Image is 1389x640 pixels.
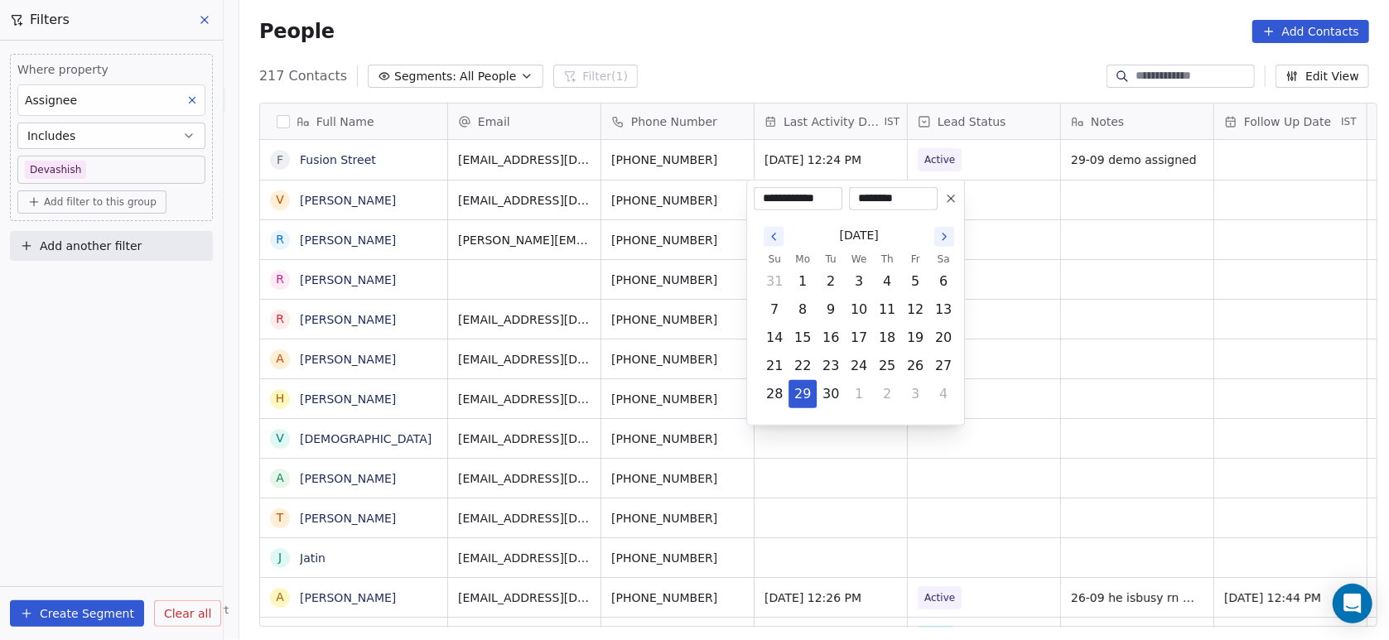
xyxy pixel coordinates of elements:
button: Sunday, August 31st, 2025 [761,268,788,295]
button: Friday, September 26th, 2025 [902,353,928,379]
button: Friday, October 3rd, 2025 [902,381,928,407]
button: Today, Monday, September 29th, 2025, selected [789,381,816,407]
button: Monday, September 1st, 2025 [789,268,816,295]
th: Sunday [760,251,789,267]
button: Wednesday, September 3rd, 2025 [846,268,872,295]
th: Monday [789,251,817,267]
button: Sunday, September 7th, 2025 [761,296,788,323]
th: Wednesday [845,251,873,267]
button: Saturday, October 4th, 2025 [930,381,957,407]
button: Tuesday, September 23rd, 2025 [817,353,844,379]
button: Wednesday, October 1st, 2025 [846,381,872,407]
th: Thursday [873,251,901,267]
button: Friday, September 5th, 2025 [902,268,928,295]
th: Friday [901,251,929,267]
button: Tuesday, September 16th, 2025 [817,325,844,351]
span: [DATE] [840,227,879,244]
button: Wednesday, September 17th, 2025 [846,325,872,351]
th: Tuesday [817,251,845,267]
button: Go to the Previous Month [764,227,784,247]
button: Tuesday, September 30th, 2025 [817,381,844,407]
button: Tuesday, September 9th, 2025 [817,296,844,323]
button: Wednesday, September 10th, 2025 [846,296,872,323]
button: Thursday, October 2nd, 2025 [874,381,900,407]
th: Saturday [929,251,957,267]
button: Thursday, September 4th, 2025 [874,268,900,295]
button: Saturday, September 13th, 2025 [930,296,957,323]
button: Thursday, September 18th, 2025 [874,325,900,351]
button: Saturday, September 27th, 2025 [930,353,957,379]
button: Sunday, September 14th, 2025 [761,325,788,351]
button: Saturday, September 6th, 2025 [930,268,957,295]
button: Thursday, September 25th, 2025 [874,353,900,379]
button: Sunday, September 21st, 2025 [761,353,788,379]
button: Monday, September 15th, 2025 [789,325,816,351]
button: Wednesday, September 24th, 2025 [846,353,872,379]
table: September 2025 [760,251,957,408]
button: Monday, September 8th, 2025 [789,296,816,323]
button: Thursday, September 11th, 2025 [874,296,900,323]
button: Go to the Next Month [934,227,954,247]
button: Monday, September 22nd, 2025 [789,353,816,379]
button: Tuesday, September 2nd, 2025 [817,268,844,295]
button: Saturday, September 20th, 2025 [930,325,957,351]
button: Friday, September 19th, 2025 [902,325,928,351]
button: Sunday, September 28th, 2025 [761,381,788,407]
button: Friday, September 12th, 2025 [902,296,928,323]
